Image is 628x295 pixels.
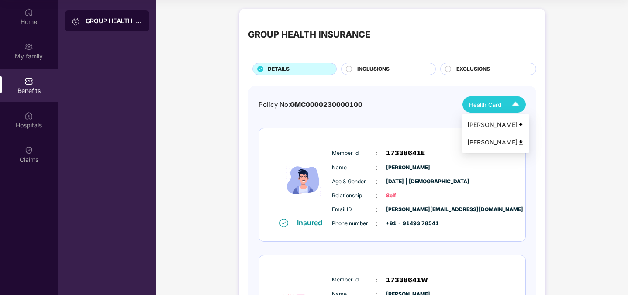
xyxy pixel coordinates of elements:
div: [PERSON_NAME] [467,120,524,130]
span: Member Id [332,149,376,158]
div: GROUP HEALTH INSURANCE [248,28,370,41]
span: [PERSON_NAME][EMAIL_ADDRESS][DOMAIN_NAME] [386,206,430,214]
span: Name [332,164,376,172]
img: Icuh8uwCUCF+XjCZyLQsAKiDCM9HiE6CMYmKQaPGkZKaA32CAAACiQcFBJY0IsAAAAASUVORK5CYII= [508,97,523,112]
span: +91 - 91493 78541 [386,220,430,228]
div: Insured [297,218,328,227]
span: : [376,148,377,158]
span: [DATE] | [DEMOGRAPHIC_DATA] [386,178,430,186]
span: 17338641E [386,148,425,158]
div: GROUP HEALTH INSURANCE [86,17,142,25]
span: INCLUSIONS [357,65,390,73]
span: Age & Gender [332,178,376,186]
span: Member Id [332,276,376,284]
img: svg+xml;base64,PHN2ZyB3aWR0aD0iMjAiIGhlaWdodD0iMjAiIHZpZXdCb3g9IjAgMCAyMCAyMCIgZmlsbD0ibm9uZSIgeG... [72,17,80,26]
span: Email ID [332,206,376,214]
img: svg+xml;base64,PHN2ZyBpZD0iSG9zcGl0YWxzIiB4bWxucz0iaHR0cDovL3d3dy53My5vcmcvMjAwMC9zdmciIHdpZHRoPS... [24,111,33,120]
img: svg+xml;base64,PHN2ZyB4bWxucz0iaHR0cDovL3d3dy53My5vcmcvMjAwMC9zdmciIHdpZHRoPSIxNiIgaGVpZ2h0PSIxNi... [279,219,288,227]
span: : [376,177,377,186]
span: : [376,219,377,228]
img: svg+xml;base64,PHN2ZyB3aWR0aD0iMjAiIGhlaWdodD0iMjAiIHZpZXdCb3g9IjAgMCAyMCAyMCIgZmlsbD0ibm9uZSIgeG... [24,42,33,51]
span: : [376,275,377,285]
span: : [376,163,377,172]
img: svg+xml;base64,PHN2ZyBpZD0iQ2xhaW0iIHhtbG5zPSJodHRwOi8vd3d3LnczLm9yZy8yMDAwL3N2ZyIgd2lkdGg9IjIwIi... [24,146,33,154]
span: [PERSON_NAME] [386,164,430,172]
div: [PERSON_NAME] [467,137,524,147]
span: Self [386,192,430,200]
span: Relationship [332,192,376,200]
img: svg+xml;base64,PHN2ZyB4bWxucz0iaHR0cDovL3d3dy53My5vcmcvMjAwMC9zdmciIHdpZHRoPSI0OCIgaGVpZ2h0PSI0OC... [518,122,524,128]
span: : [376,205,377,214]
div: Policy No: [259,99,362,110]
img: icon [277,142,330,218]
span: EXCLUSIONS [456,65,490,73]
span: Phone number [332,220,376,228]
span: Health Card [469,100,501,109]
button: Health Card [462,96,526,113]
span: : [376,191,377,200]
img: svg+xml;base64,PHN2ZyBpZD0iSG9tZSIgeG1sbnM9Imh0dHA6Ly93d3cudzMub3JnLzIwMDAvc3ZnIiB3aWR0aD0iMjAiIG... [24,8,33,17]
span: 17338641W [386,275,428,285]
img: svg+xml;base64,PHN2ZyBpZD0iQmVuZWZpdHMiIHhtbG5zPSJodHRwOi8vd3d3LnczLm9yZy8yMDAwL3N2ZyIgd2lkdGg9Ij... [24,77,33,86]
img: svg+xml;base64,PHN2ZyB4bWxucz0iaHR0cDovL3d3dy53My5vcmcvMjAwMC9zdmciIHdpZHRoPSI0OCIgaGVpZ2h0PSI0OC... [518,139,524,146]
span: GMC0000230000100 [290,100,362,109]
span: DETAILS [268,65,290,73]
